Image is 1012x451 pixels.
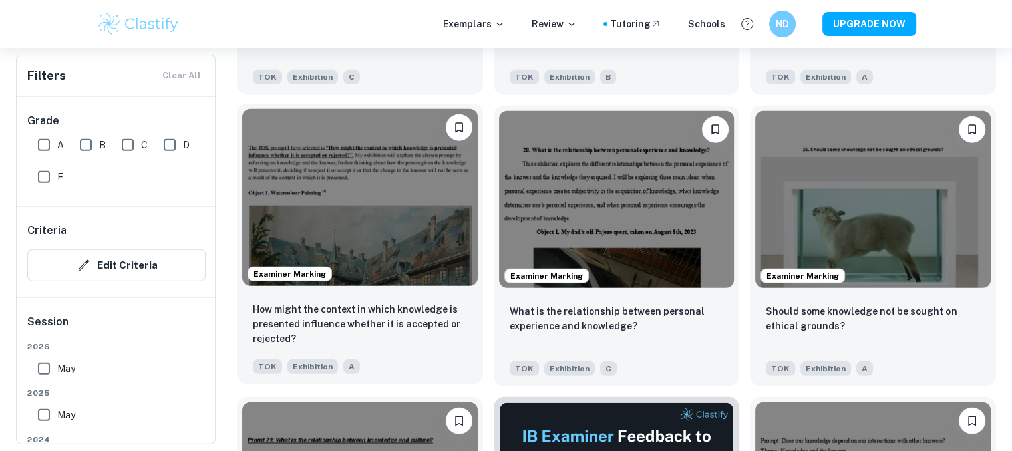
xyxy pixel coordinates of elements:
h6: ND [774,17,790,31]
span: Examiner Marking [761,270,844,282]
button: Help and Feedback [736,13,759,35]
p: Exemplars [443,17,505,31]
p: Review [532,17,577,31]
h6: Criteria [27,223,67,239]
span: Exhibition [800,70,851,84]
img: TOK Exhibition example thumbnail: What is the relationship between persona [499,111,735,287]
span: A [856,70,873,84]
span: C [600,361,617,376]
a: Examiner MarkingBookmarkHow might the context in which knowledge is presented influence whether i... [237,106,483,386]
button: Bookmark [959,116,985,143]
button: Bookmark [959,408,985,434]
span: Exhibition [544,70,595,84]
span: Examiner Marking [505,270,588,282]
span: E [57,170,63,184]
span: Exhibition [544,361,595,376]
h6: Session [27,314,206,341]
button: Edit Criteria [27,249,206,281]
span: C [343,70,360,84]
img: TOK Exhibition example thumbnail: How might the context in which knowledge [242,109,478,285]
span: May [57,361,75,376]
span: B [99,138,106,152]
button: Bookmark [702,116,729,143]
button: ND [769,11,796,37]
span: Examiner Marking [248,268,331,280]
button: Bookmark [446,408,472,434]
span: A [856,361,873,376]
span: Exhibition [800,361,851,376]
span: TOK [766,70,795,84]
p: Should some knowledge not be sought on ethical grounds? [766,304,980,333]
button: UPGRADE NOW [822,12,916,36]
h6: Grade [27,113,206,129]
span: D [183,138,190,152]
span: C [141,138,148,152]
a: Examiner MarkingBookmarkShould some knowledge not be sought on ethical grounds?TOKExhibitionA [750,106,996,386]
span: 2025 [27,387,206,399]
span: May [57,408,75,422]
span: TOK [253,359,282,374]
span: TOK [766,361,795,376]
span: TOK [510,361,539,376]
img: Clastify logo [96,11,181,37]
span: B [600,70,616,84]
span: A [343,359,360,374]
a: Schools [688,17,725,31]
span: A [57,138,64,152]
span: 2026 [27,341,206,353]
a: Tutoring [610,17,661,31]
span: Exhibition [287,70,338,84]
h6: Filters [27,67,66,85]
span: TOK [253,70,282,84]
a: Examiner MarkingBookmarkWhat is the relationship between personal experience and knowledge?TOKExh... [494,106,740,386]
img: TOK Exhibition example thumbnail: Should some knowledge not be sought on e [755,111,991,287]
span: 2024 [27,434,206,446]
span: Exhibition [287,359,338,374]
p: What is the relationship between personal experience and knowledge? [510,304,724,333]
button: Bookmark [446,114,472,141]
p: How might the context in which knowledge is presented influence whether it is accepted or rejected? [253,302,467,346]
span: TOK [510,70,539,84]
